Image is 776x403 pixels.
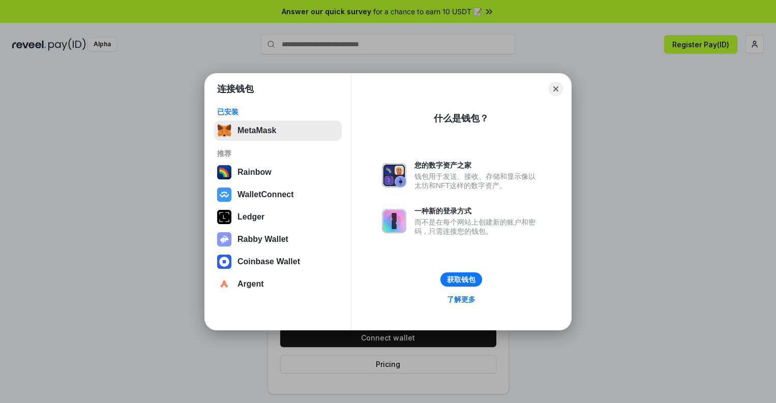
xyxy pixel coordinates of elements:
h1: 连接钱包 [217,83,254,95]
div: 了解更多 [447,295,475,304]
button: MetaMask [214,120,342,141]
img: svg+xml,%3Csvg%20width%3D%2228%22%20height%3D%2228%22%20viewBox%3D%220%200%2028%2028%22%20fill%3D... [217,277,231,291]
div: Argent [237,280,264,289]
div: 钱包用于发送、接收、存储和显示像以太坊和NFT这样的数字资产。 [414,172,541,190]
div: Rabby Wallet [237,235,288,244]
button: WalletConnect [214,184,342,205]
div: Ledger [237,212,264,222]
div: 获取钱包 [447,275,475,284]
img: svg+xml,%3Csvg%20xmlns%3D%22http%3A%2F%2Fwww.w3.org%2F2000%2Fsvg%22%20width%3D%2228%22%20height%3... [217,210,231,224]
div: WalletConnect [237,190,294,199]
img: svg+xml,%3Csvg%20xmlns%3D%22http%3A%2F%2Fwww.w3.org%2F2000%2Fsvg%22%20fill%3D%22none%22%20viewBox... [382,163,406,188]
button: Argent [214,274,342,294]
img: svg+xml,%3Csvg%20fill%3D%22none%22%20height%3D%2233%22%20viewBox%3D%220%200%2035%2033%22%20width%... [217,123,231,138]
div: 一种新的登录方式 [414,206,541,215]
div: Coinbase Wallet [237,257,300,266]
button: Coinbase Wallet [214,252,342,272]
div: 已安装 [217,107,339,116]
div: 您的数字资产之家 [414,161,541,170]
div: MetaMask [237,126,276,135]
img: svg+xml,%3Csvg%20width%3D%2228%22%20height%3D%2228%22%20viewBox%3D%220%200%2028%2028%22%20fill%3D... [217,188,231,202]
img: svg+xml,%3Csvg%20xmlns%3D%22http%3A%2F%2Fwww.w3.org%2F2000%2Fsvg%22%20fill%3D%22none%22%20viewBox... [217,232,231,246]
button: Close [549,82,563,96]
div: 什么是钱包？ [434,112,489,125]
div: 而不是在每个网站上创建新的账户和密码，只需连接您的钱包。 [414,218,541,236]
button: Rainbow [214,162,342,182]
img: svg+xml,%3Csvg%20width%3D%22120%22%20height%3D%22120%22%20viewBox%3D%220%200%20120%20120%22%20fil... [217,165,231,179]
a: 了解更多 [441,293,482,306]
button: 获取钱包 [440,272,482,287]
div: Rainbow [237,168,272,177]
img: svg+xml,%3Csvg%20xmlns%3D%22http%3A%2F%2Fwww.w3.org%2F2000%2Fsvg%22%20fill%3D%22none%22%20viewBox... [382,209,406,233]
div: 推荐 [217,149,339,158]
img: svg+xml,%3Csvg%20width%3D%2228%22%20height%3D%2228%22%20viewBox%3D%220%200%2028%2028%22%20fill%3D... [217,255,231,269]
button: Rabby Wallet [214,229,342,250]
button: Ledger [214,207,342,227]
